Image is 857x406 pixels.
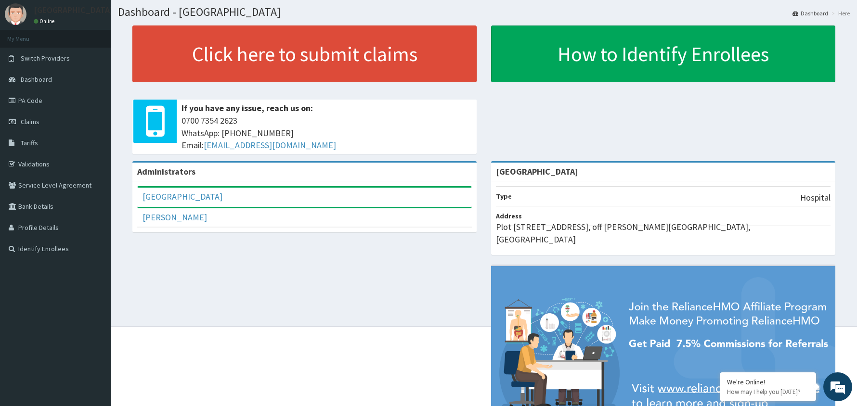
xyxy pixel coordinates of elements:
[727,378,809,386] div: We're Online!
[132,25,477,82] a: Click here to submit claims
[50,54,162,66] div: Chat with us now
[34,6,113,14] p: [GEOGRAPHIC_DATA]
[137,166,195,177] b: Administrators
[792,9,828,17] a: Dashboard
[21,139,38,147] span: Tariffs
[204,140,336,151] a: [EMAIL_ADDRESS][DOMAIN_NAME]
[496,166,578,177] strong: [GEOGRAPHIC_DATA]
[800,191,831,204] p: Hospital
[5,3,26,25] img: User Image
[21,75,52,84] span: Dashboard
[34,18,57,25] a: Online
[158,5,181,28] div: Minimize live chat window
[56,121,133,218] span: We're online!
[491,25,835,82] a: How to Identify Enrollees
[496,192,512,201] b: Type
[143,212,207,223] a: [PERSON_NAME]
[118,6,850,18] h1: Dashboard - [GEOGRAPHIC_DATA]
[496,212,522,220] b: Address
[21,54,70,63] span: Switch Providers
[496,221,831,245] p: Plot [STREET_ADDRESS], off [PERSON_NAME][GEOGRAPHIC_DATA], [GEOGRAPHIC_DATA]
[182,114,472,152] span: 0700 7354 2623 WhatsApp: [PHONE_NUMBER] Email:
[182,102,313,114] b: If you have any issue, reach us on:
[5,263,183,296] textarea: Type your message and hit 'Enter'
[21,117,39,126] span: Claims
[829,9,850,17] li: Here
[143,191,222,202] a: [GEOGRAPHIC_DATA]
[727,388,809,396] p: How may I help you today?
[18,48,39,72] img: d_794563401_company_1708531726252_794563401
